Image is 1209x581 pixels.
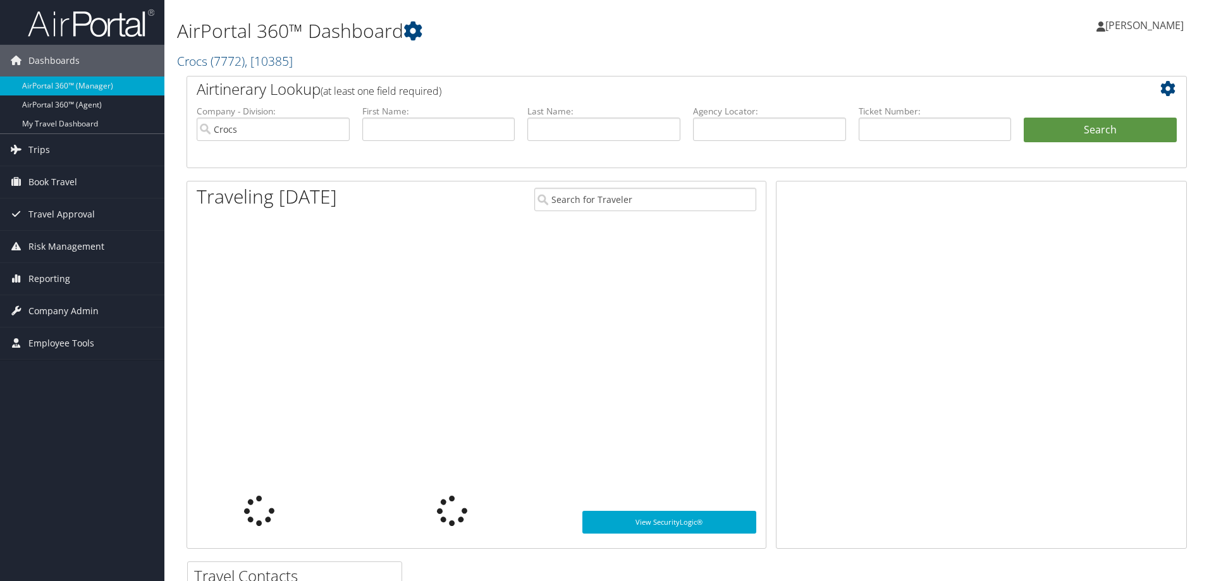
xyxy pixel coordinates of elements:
[245,52,293,70] span: , [ 10385 ]
[177,52,293,70] a: Crocs
[582,511,756,534] a: View SecurityLogic®
[321,84,441,98] span: (at least one field required)
[693,105,846,118] label: Agency Locator:
[28,263,70,295] span: Reporting
[197,105,350,118] label: Company - Division:
[527,105,680,118] label: Last Name:
[1096,6,1196,44] a: [PERSON_NAME]
[197,183,337,210] h1: Traveling [DATE]
[534,188,756,211] input: Search for Traveler
[1105,18,1184,32] span: [PERSON_NAME]
[211,52,245,70] span: ( 7772 )
[28,327,94,359] span: Employee Tools
[362,105,515,118] label: First Name:
[28,166,77,198] span: Book Travel
[28,231,104,262] span: Risk Management
[28,295,99,327] span: Company Admin
[177,18,857,44] h1: AirPortal 360™ Dashboard
[197,78,1093,100] h2: Airtinerary Lookup
[28,45,80,76] span: Dashboards
[28,134,50,166] span: Trips
[859,105,1012,118] label: Ticket Number:
[28,199,95,230] span: Travel Approval
[28,8,154,38] img: airportal-logo.png
[1024,118,1177,143] button: Search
